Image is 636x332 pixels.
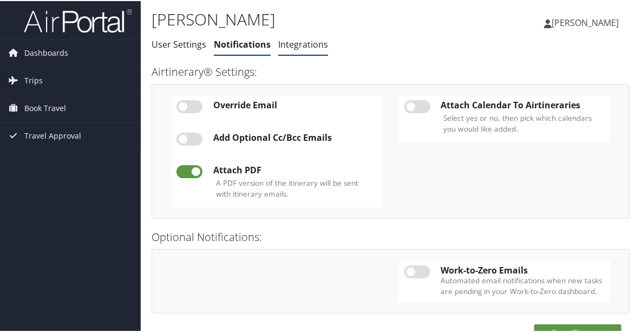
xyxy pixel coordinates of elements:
h1: [PERSON_NAME] [152,7,470,30]
a: [PERSON_NAME] [544,5,630,38]
label: Select yes or no, then pick which calendars you would like added. [444,112,602,134]
span: Travel Approval [24,121,81,148]
span: Trips [24,66,43,93]
div: Add Optional Cc/Bcc Emails [213,132,377,141]
div: Attach PDF [213,164,377,174]
h3: Airtinerary® Settings: [152,63,630,79]
label: Automated email notifications when new tasks are pending in your Work-to-Zero dashboard. [441,274,605,296]
span: Dashboards [24,38,68,66]
div: Work-to-Zero Emails [441,264,605,274]
span: [PERSON_NAME] [552,16,619,28]
a: Integrations [278,37,328,49]
div: Override Email [213,99,377,109]
div: Attach Calendar To Airtineraries [441,99,605,109]
label: A PDF version of the itinerary will be sent with itinerary emails. [216,177,375,199]
h3: Optional Notifications: [152,229,630,244]
a: Notifications [214,37,271,49]
a: User Settings [152,37,206,49]
img: airportal-logo.png [24,7,132,32]
span: Book Travel [24,94,66,121]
